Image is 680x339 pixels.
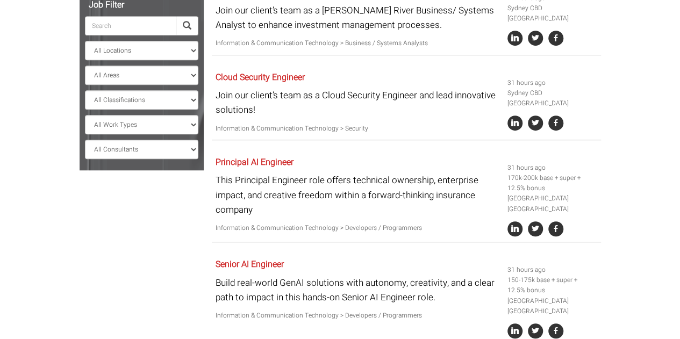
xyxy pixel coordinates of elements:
p: Information & Communication Technology > Business / Systems Analysts [216,38,499,48]
p: Join our client’s team as a Cloud Security Engineer and lead innovative solutions! [216,88,499,117]
li: [GEOGRAPHIC_DATA] [GEOGRAPHIC_DATA] [507,296,597,316]
li: 31 hours ago [507,78,597,88]
input: Search [85,16,176,35]
p: Information & Communication Technology > Developers / Programmers [216,223,499,233]
p: Join our client’s team as a [PERSON_NAME] River Business/ Systems Analyst to enhance investment m... [216,3,499,32]
p: Information & Communication Technology > Developers / Programmers [216,311,499,321]
li: Sydney CBD [GEOGRAPHIC_DATA] [507,88,597,109]
li: 150-175k base + super + 12.5% bonus [507,275,597,295]
p: Information & Communication Technology > Security [216,124,499,134]
h5: Job Filter [85,1,198,10]
a: Cloud Security Engineer [216,71,305,84]
a: Principal AI Engineer [216,156,294,169]
li: Sydney CBD [GEOGRAPHIC_DATA] [507,3,597,24]
li: 170k-200k base + super + 12.5% bonus [507,173,597,193]
li: 31 hours ago [507,163,597,173]
a: Senior AI Engineer [216,258,284,271]
p: Build real-world GenAI solutions with autonomy, creativity, and a clear path to impact in this ha... [216,276,499,305]
p: This Principal Engineer role offers technical ownership, enterprise impact, and creative freedom ... [216,173,499,217]
li: [GEOGRAPHIC_DATA] [GEOGRAPHIC_DATA] [507,193,597,214]
li: 31 hours ago [507,265,597,275]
